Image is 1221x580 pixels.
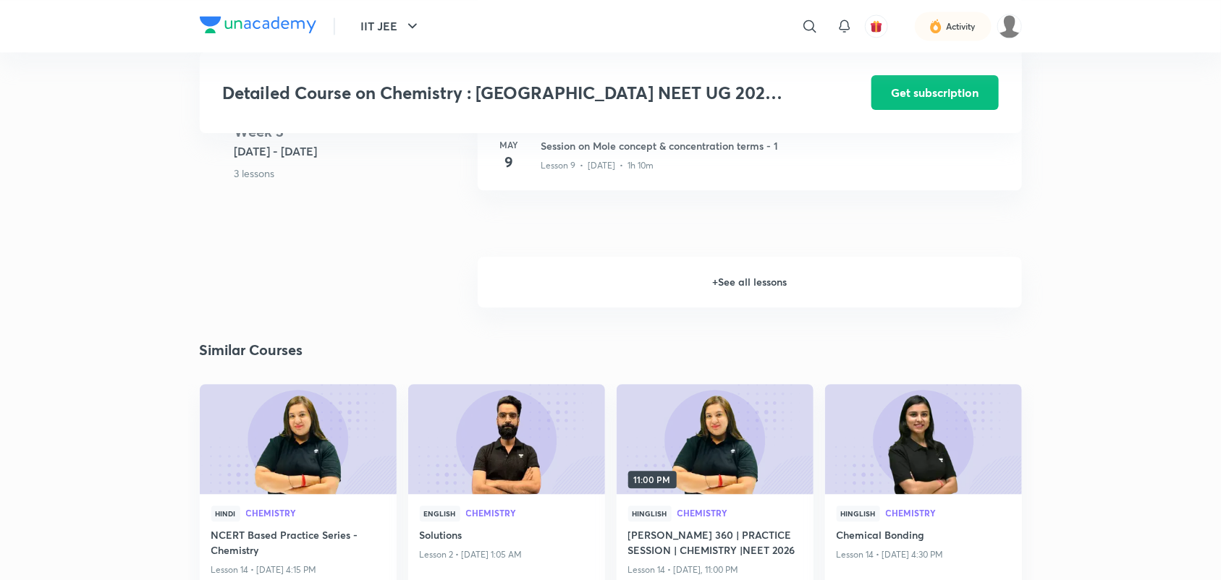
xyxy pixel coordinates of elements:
[466,508,593,517] span: Chemistry
[837,527,1010,545] a: Chemical Bonding
[200,16,316,37] a: Company Logo
[628,506,672,521] span: Hinglish
[495,138,524,151] h6: May
[211,506,240,521] span: Hindi
[495,151,524,173] h4: 9
[871,75,999,110] button: Get subscription
[200,384,397,494] a: new-thumbnail
[628,471,677,488] span: 11:00 PM
[929,17,942,35] img: activity
[870,20,883,33] img: avatar
[420,545,593,564] p: Lesson 2 • [DATE] 1:05 AM
[837,506,880,521] span: Hinglish
[886,508,1010,517] span: Chemistry
[235,166,466,181] p: 3 lessons
[211,527,385,560] a: NCERT Based Practice Series - Chemistry
[408,384,605,494] a: new-thumbnail
[246,508,385,519] a: Chemistry
[352,12,430,40] button: IIT JEE
[406,383,607,495] img: new-thumbnail
[677,508,802,519] a: Chemistry
[617,384,814,494] a: new-thumbnail11:00 PM
[825,384,1022,494] a: new-thumbnail
[541,138,1005,153] h3: Session on Mole concept & concentration terms - 1
[677,508,802,517] span: Chemistry
[541,159,654,172] p: Lesson 9 • [DATE] • 1h 10m
[223,82,790,103] h3: Detailed Course on Chemistry : [GEOGRAPHIC_DATA] NEET UG 2027 Growth 1
[628,527,802,560] a: [PERSON_NAME] 360 | PRACTICE SESSION | CHEMISTRY |NEET 2026
[997,14,1022,38] img: snigdha
[198,383,398,495] img: new-thumbnail
[837,545,1010,564] p: Lesson 14 • [DATE] 4:30 PM
[420,527,593,545] a: Solutions
[200,339,303,361] h2: Similar Courses
[211,560,385,579] p: Lesson 14 • [DATE] 4:15 PM
[200,16,316,33] img: Company Logo
[466,508,593,519] a: Chemistry
[628,560,802,579] p: Lesson 14 • [DATE], 11:00 PM
[478,121,1022,208] a: May9Session on Mole concept & concentration terms - 1Lesson 9 • [DATE] • 1h 10m
[478,257,1022,307] h6: + See all lessons
[235,142,466,160] h5: [DATE] - [DATE]
[886,508,1010,519] a: Chemistry
[865,14,888,38] button: avatar
[823,383,1023,495] img: new-thumbnail
[246,508,385,517] span: Chemistry
[420,506,460,521] span: English
[614,383,815,495] img: new-thumbnail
